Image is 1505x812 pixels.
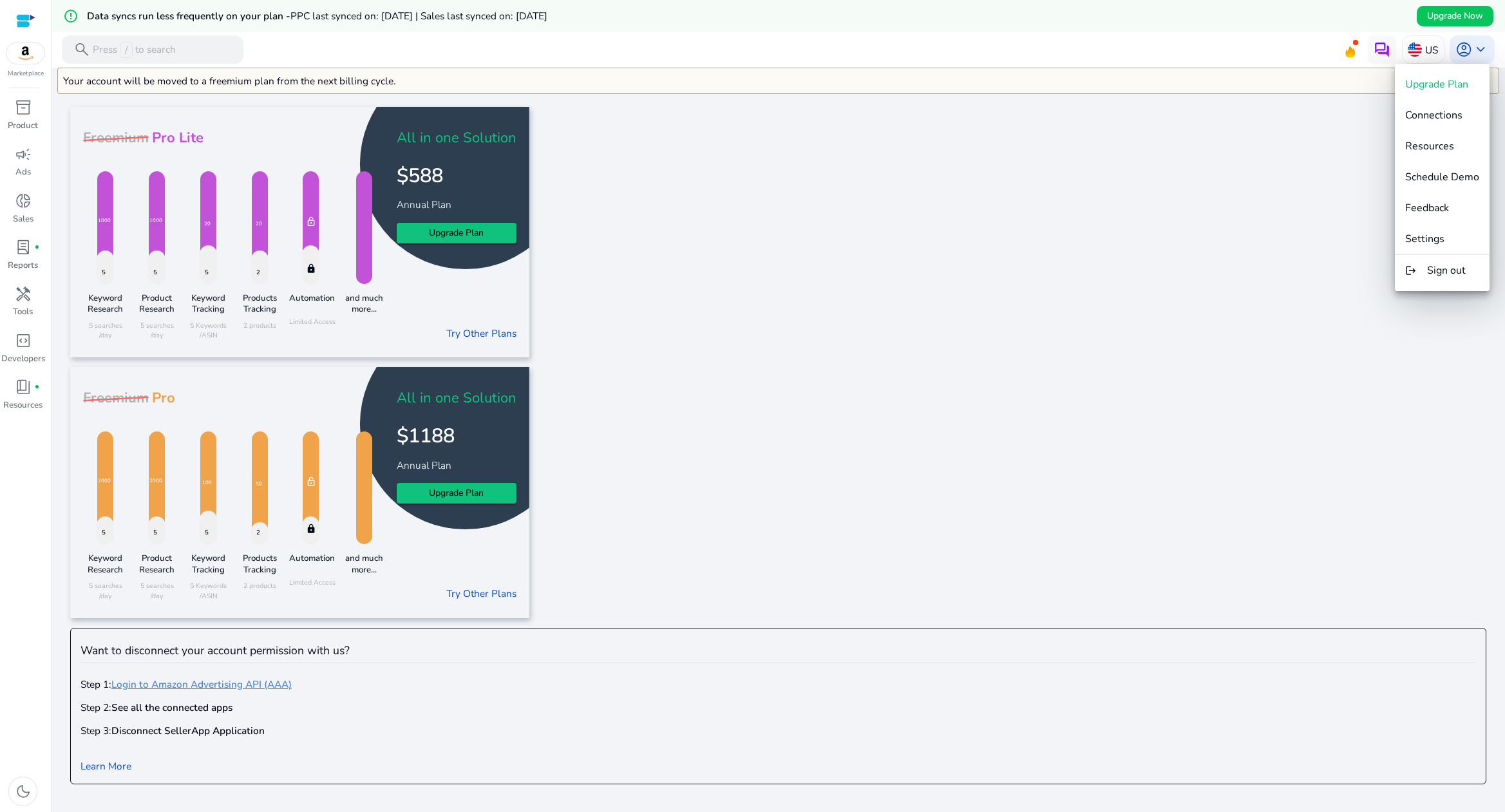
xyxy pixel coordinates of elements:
[1405,170,1479,184] span: Schedule Demo
[1405,201,1449,215] span: Feedback
[1405,77,1468,91] span: Upgrade Plan
[1405,139,1454,153] span: Resources
[1405,232,1444,246] span: Settings
[1405,108,1462,122] span: Connections
[1405,262,1417,279] mat-icon: logout
[1427,263,1466,278] span: Sign out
